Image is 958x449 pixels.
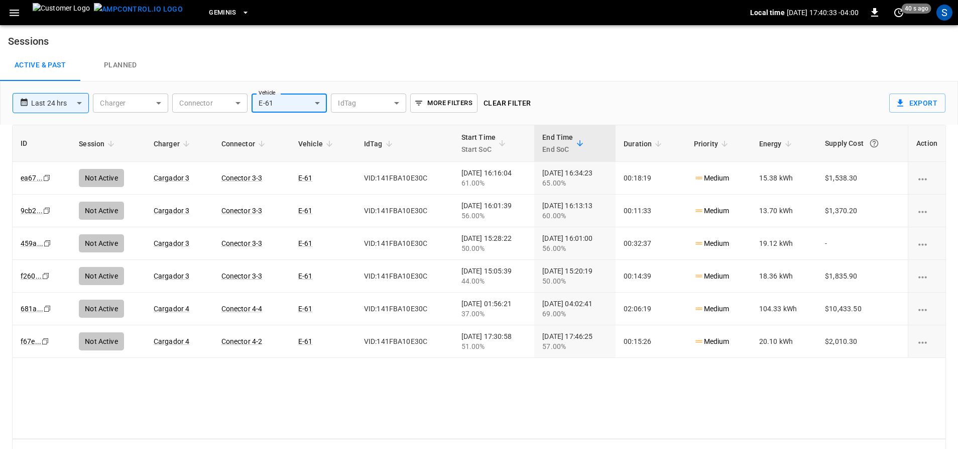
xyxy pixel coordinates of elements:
[13,125,945,358] table: sessions table
[817,195,908,227] td: $1,370.20
[787,8,859,18] p: [DATE] 17:40:33 -04:00
[80,49,161,81] a: Planned
[79,202,124,220] div: Not Active
[43,303,53,314] div: copy
[356,325,453,358] td: VID:141FBA10E30C
[751,195,817,227] td: 13.70 kWh
[41,271,51,282] div: copy
[298,337,313,345] a: E-61
[21,174,43,182] a: ea67...
[751,162,817,195] td: 15.38 kWh
[154,239,190,247] a: Cargador 3
[616,227,686,260] td: 00:32:37
[298,272,313,280] a: E-61
[542,178,608,188] div: 65.00%
[624,138,665,150] span: Duration
[410,94,477,113] button: More Filters
[759,138,795,150] span: Energy
[298,174,313,182] a: E-61
[542,331,608,351] div: [DATE] 17:46:25
[461,331,527,351] div: [DATE] 17:30:58
[461,131,509,155] span: Start TimeStart SoC
[221,272,263,280] a: Conector 3-3
[154,207,190,215] a: Cargador 3
[542,299,608,319] div: [DATE] 04:02:41
[21,239,43,247] a: 459a...
[694,173,730,184] p: Medium
[916,271,937,281] div: charging session options
[751,227,817,260] td: 19.12 kWh
[33,3,90,22] img: Customer Logo
[817,260,908,293] td: $1,835.90
[751,260,817,293] td: 18.36 kWh
[41,336,51,347] div: copy
[461,211,527,221] div: 56.00%
[154,174,190,182] a: Cargador 3
[616,162,686,195] td: 00:18:19
[542,233,608,253] div: [DATE] 16:01:00
[221,138,268,150] span: Connector
[21,207,43,215] a: 9cb2...
[616,293,686,325] td: 02:06:19
[221,174,263,182] a: Conector 3-3
[21,305,43,313] a: 681a...
[936,5,952,21] div: profile-icon
[817,325,908,358] td: $2,010.30
[817,293,908,325] td: $10,433.50
[751,293,817,325] td: 104.33 kWh
[751,325,817,358] td: 20.10 kWh
[461,299,527,319] div: [DATE] 01:56:21
[42,205,52,216] div: copy
[79,169,124,187] div: Not Active
[79,138,117,150] span: Session
[750,8,785,18] p: Local time
[298,138,336,150] span: Vehicle
[461,276,527,286] div: 44.00%
[694,238,730,249] p: Medium
[916,238,937,248] div: charging session options
[79,267,124,285] div: Not Active
[865,134,883,152] button: The cost of your charging session based on your supply rates
[542,201,608,221] div: [DATE] 16:13:13
[298,239,313,247] a: E-61
[461,131,496,155] div: Start Time
[154,138,193,150] span: Charger
[356,260,453,293] td: VID:141FBA10E30C
[43,238,53,249] div: copy
[259,89,276,97] label: Vehicle
[221,239,263,247] a: Conector 3-3
[542,131,586,155] span: End TimeEnd SoC
[154,272,190,280] a: Cargador 3
[221,337,263,345] a: Conector 4-2
[356,227,453,260] td: VID:141FBA10E30C
[356,162,453,195] td: VID:141FBA10E30C
[221,305,263,313] a: Conector 4-4
[694,206,730,216] p: Medium
[916,336,937,346] div: charging session options
[542,266,608,286] div: [DATE] 15:20:19
[221,207,263,215] a: Conector 3-3
[298,305,313,313] a: E-61
[13,125,71,162] th: ID
[364,138,396,150] span: IdTag
[817,227,908,260] td: -
[94,3,183,16] img: ampcontrol.io logo
[908,125,945,162] th: Action
[825,134,900,152] div: Supply Cost
[694,304,730,314] p: Medium
[79,332,124,350] div: Not Active
[916,206,937,216] div: charging session options
[542,276,608,286] div: 50.00%
[42,172,52,184] div: copy
[891,5,907,21] button: set refresh interval
[461,201,527,221] div: [DATE] 16:01:39
[31,94,89,113] div: Last 24 hrs
[356,293,453,325] td: VID:141FBA10E30C
[79,234,124,252] div: Not Active
[694,138,731,150] span: Priority
[694,271,730,282] p: Medium
[542,211,608,221] div: 60.00%
[542,131,573,155] div: End Time
[542,309,608,319] div: 69.00%
[461,266,527,286] div: [DATE] 15:05:39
